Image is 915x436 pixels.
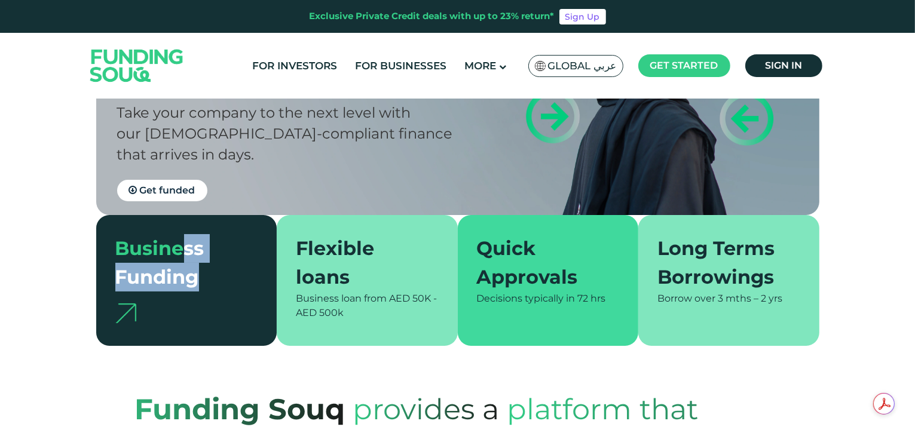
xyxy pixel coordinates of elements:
[657,293,715,304] span: Borrow over
[548,59,617,73] span: Global عربي
[78,35,195,96] img: Logo
[765,60,802,71] span: Sign in
[650,60,718,71] span: Get started
[249,56,340,76] a: For Investors
[477,234,605,291] div: Quick Approvals
[352,56,449,76] a: For Businesses
[296,293,387,304] span: Business loan from
[718,293,782,304] span: 3 mths – 2 yrs
[117,104,453,163] span: Take your company to the next level with our [DEMOGRAPHIC_DATA]-compliant finance that arrives in...
[135,392,345,426] strong: Funding Souq
[745,54,822,77] a: Sign in
[535,61,546,71] img: SA Flag
[296,234,424,291] div: Flexible loans
[464,60,496,72] span: More
[115,303,136,323] img: arrow
[657,234,786,291] div: Long Terms Borrowings
[477,293,576,304] span: Decisions typically in
[578,293,606,304] span: 72 hrs
[140,185,195,196] span: Get funded
[117,180,207,201] a: Get funded
[310,10,555,23] div: Exclusive Private Credit deals with up to 23% return*
[115,234,244,291] div: Business Funding
[559,9,606,24] a: Sign Up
